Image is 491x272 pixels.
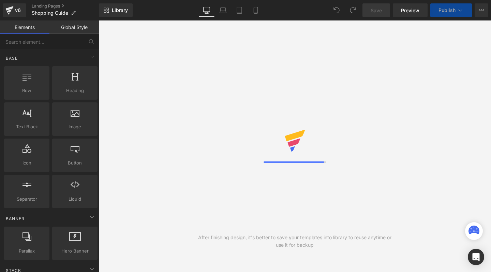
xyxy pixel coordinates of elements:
[6,247,47,255] span: Parallax
[54,159,95,167] span: Button
[14,6,22,15] div: v6
[468,249,484,265] div: Open Intercom Messenger
[346,3,360,17] button: Redo
[215,3,231,17] a: Laptop
[5,215,25,222] span: Banner
[49,20,99,34] a: Global Style
[231,3,248,17] a: Tablet
[6,123,47,130] span: Text Block
[197,234,393,249] div: After finishing design, it's better to save your templates into library to reuse anytime or use i...
[248,3,264,17] a: Mobile
[3,3,26,17] a: v6
[6,196,47,203] span: Separator
[330,3,343,17] button: Undo
[54,196,95,203] span: Liquid
[54,123,95,130] span: Image
[6,159,47,167] span: Icon
[371,7,382,14] span: Save
[32,3,99,9] a: Landing Pages
[430,3,472,17] button: Publish
[475,3,488,17] button: More
[54,87,95,94] span: Heading
[438,8,456,13] span: Publish
[393,3,428,17] a: Preview
[5,55,18,61] span: Base
[112,7,128,13] span: Library
[401,7,419,14] span: Preview
[99,3,133,17] a: New Library
[54,247,95,255] span: Hero Banner
[198,3,215,17] a: Desktop
[6,87,47,94] span: Row
[32,10,68,16] span: Shopping Guide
